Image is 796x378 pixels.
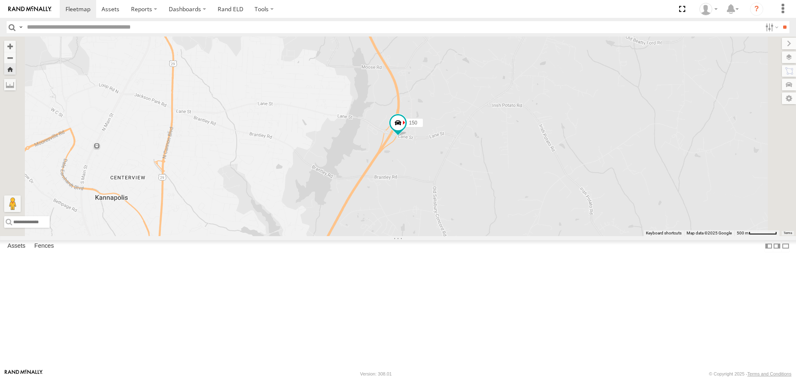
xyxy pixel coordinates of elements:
[5,370,43,378] a: Visit our Website
[409,120,417,126] span: 150
[4,52,16,63] button: Zoom out
[4,195,21,212] button: Drag Pegman onto the map to open Street View
[3,241,29,252] label: Assets
[709,371,791,376] div: © Copyright 2025 -
[750,2,763,16] i: ?
[737,231,749,235] span: 500 m
[764,240,773,252] label: Dock Summary Table to the Left
[17,21,24,33] label: Search Query
[360,371,392,376] div: Version: 308.01
[4,63,16,75] button: Zoom Home
[734,230,779,236] button: Map Scale: 500 m per 64 pixels
[784,231,792,234] a: Terms (opens in new tab)
[8,6,51,12] img: rand-logo.svg
[696,3,721,15] div: Matthew Trout
[646,230,682,236] button: Keyboard shortcuts
[4,41,16,52] button: Zoom in
[773,240,781,252] label: Dock Summary Table to the Right
[4,79,16,90] label: Measure
[747,371,791,376] a: Terms and Conditions
[781,240,790,252] label: Hide Summary Table
[30,241,58,252] label: Fences
[782,93,796,104] label: Map Settings
[762,21,780,33] label: Search Filter Options
[687,231,732,235] span: Map data ©2025 Google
